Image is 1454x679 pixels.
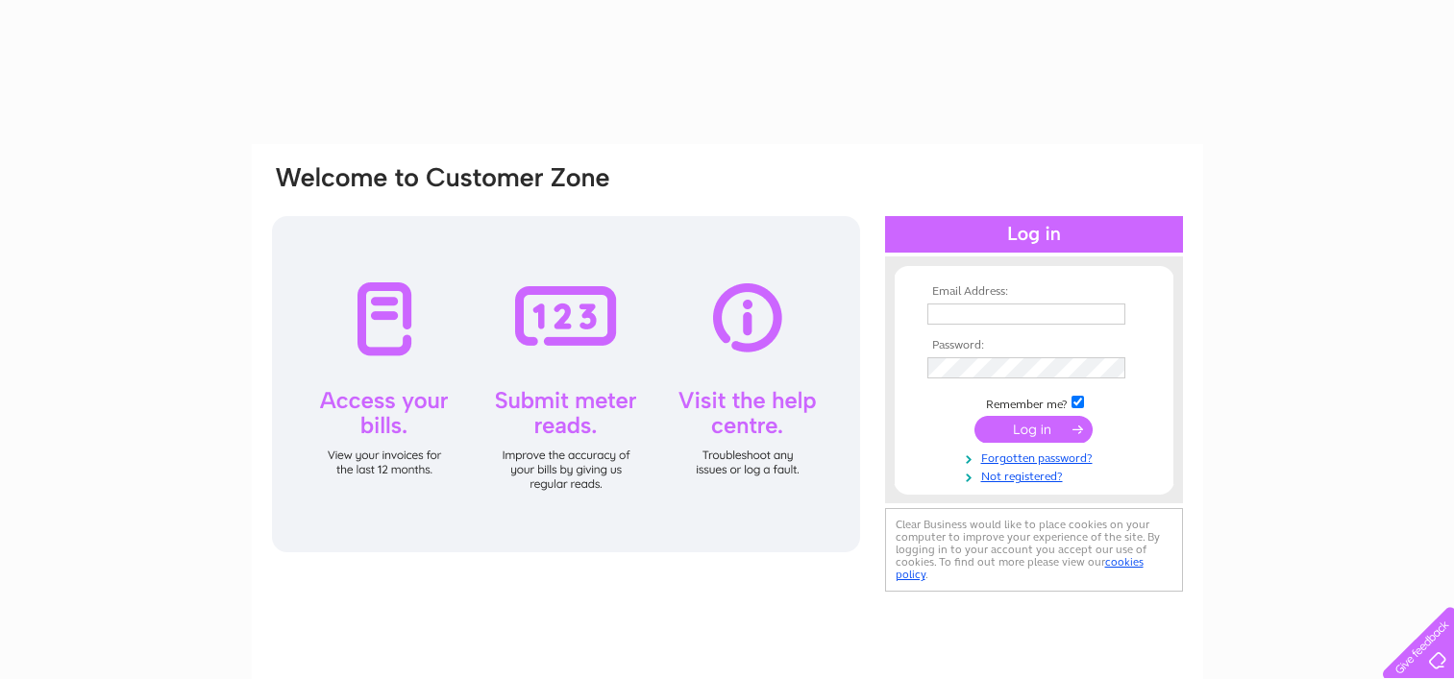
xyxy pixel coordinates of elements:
[923,339,1146,352] th: Password:
[927,466,1146,484] a: Not registered?
[923,285,1146,299] th: Email Address:
[974,416,1093,443] input: Submit
[896,555,1144,581] a: cookies policy
[927,448,1146,466] a: Forgotten password?
[923,393,1146,412] td: Remember me?
[885,508,1183,592] div: Clear Business would like to place cookies on your computer to improve your experience of the sit...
